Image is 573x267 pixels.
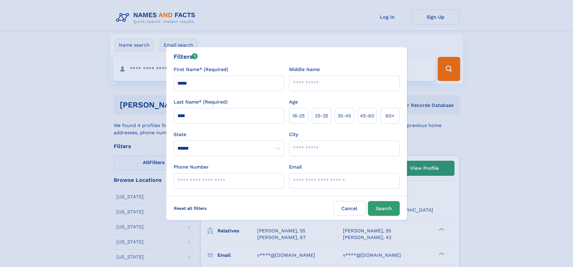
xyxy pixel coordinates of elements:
[174,52,198,61] div: Filters
[289,131,298,138] label: City
[289,66,320,73] label: Middle Name
[289,163,302,171] label: Email
[368,201,400,216] button: Search
[174,131,284,138] label: State
[289,98,298,106] label: Age
[174,66,228,73] label: First Name* (Required)
[174,163,209,171] label: Phone Number
[386,112,395,120] span: 60+
[174,98,228,106] label: Last Name* (Required)
[360,112,374,120] span: 45‑60
[292,112,305,120] span: 18‑25
[334,201,365,216] label: Cancel
[315,112,328,120] span: 25‑35
[337,112,351,120] span: 35‑45
[170,201,211,216] label: Reset all filters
